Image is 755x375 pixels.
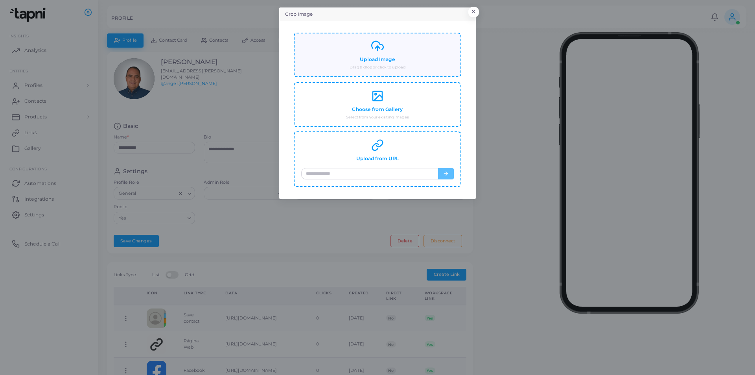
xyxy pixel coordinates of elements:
[352,107,403,113] h4: Choose from Gallery
[360,57,395,63] h4: Upload Image
[468,7,479,17] button: Close
[346,115,409,120] small: Select from your existing images
[285,11,313,18] h5: Crop Image
[356,156,399,162] h4: Upload from URL
[350,65,405,70] small: Drag & drop or click to upload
